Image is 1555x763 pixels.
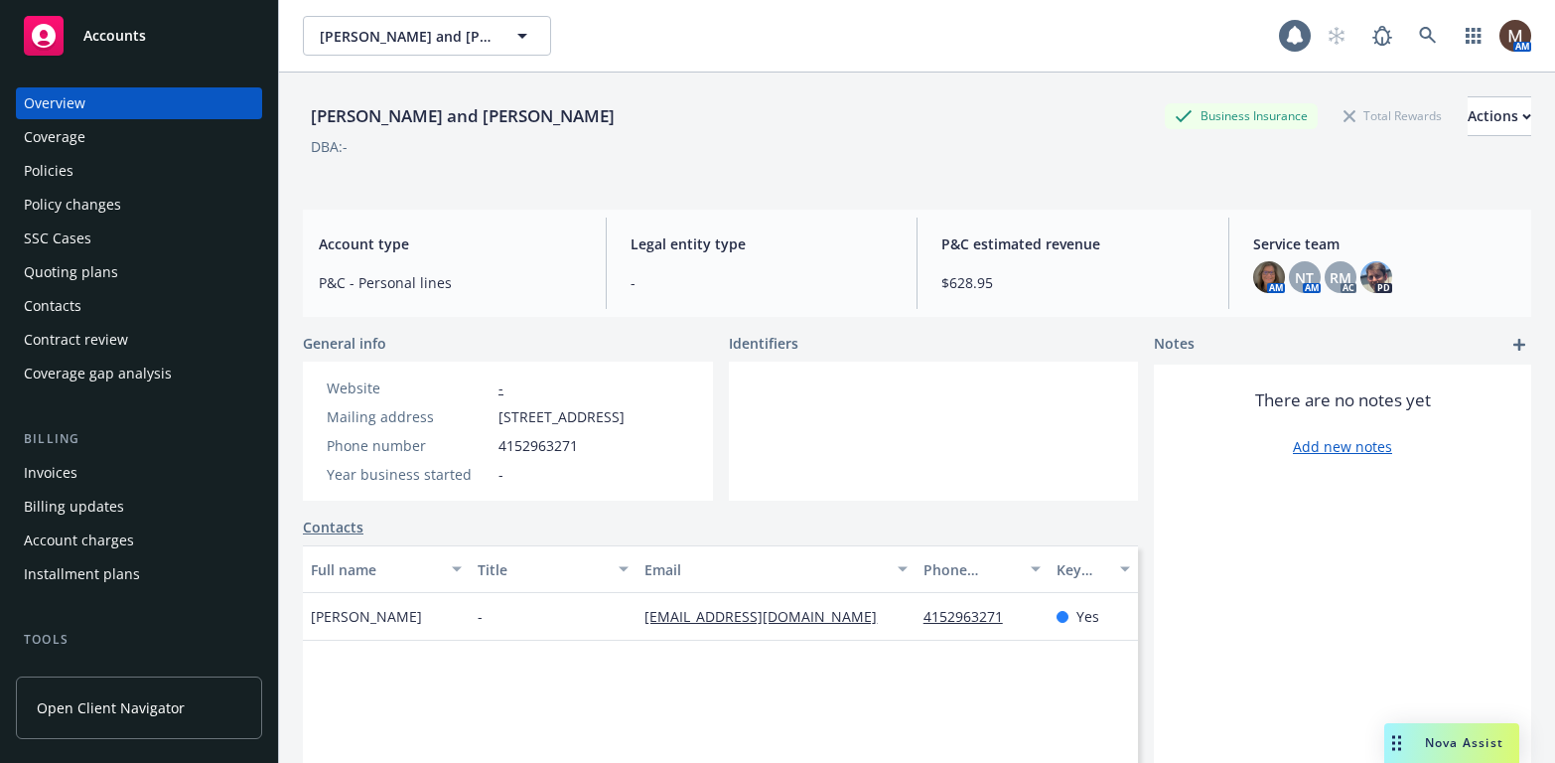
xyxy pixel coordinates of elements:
[16,121,262,153] a: Coverage
[24,155,73,187] div: Policies
[24,658,108,689] div: Manage files
[1253,261,1285,293] img: photo
[16,558,262,590] a: Installment plans
[1425,734,1503,751] span: Nova Assist
[478,559,607,580] div: Title
[1360,261,1392,293] img: photo
[923,559,1020,580] div: Phone number
[24,290,81,322] div: Contacts
[1408,16,1448,56] a: Search
[24,87,85,119] div: Overview
[303,16,551,56] button: [PERSON_NAME] and [PERSON_NAME]
[303,517,363,537] a: Contacts
[327,435,491,456] div: Phone number
[24,121,85,153] div: Coverage
[37,697,185,718] span: Open Client Navigator
[729,333,798,354] span: Identifiers
[16,491,262,523] a: Billing updates
[923,607,1019,626] a: 4152963271
[24,558,140,590] div: Installment plans
[16,630,262,650] div: Tools
[16,324,262,356] a: Contract review
[631,272,894,293] span: -
[941,272,1204,293] span: $628.95
[24,189,121,221] div: Policy changes
[498,435,578,456] span: 4152963271
[24,324,128,356] div: Contract review
[16,8,262,64] a: Accounts
[16,189,262,221] a: Policy changes
[636,545,915,593] button: Email
[16,429,262,449] div: Billing
[1499,20,1531,52] img: photo
[16,223,262,254] a: SSC Cases
[16,525,262,556] a: Account charges
[1454,16,1493,56] a: Switch app
[311,136,348,157] div: DBA: -
[1468,97,1531,135] div: Actions
[16,290,262,322] a: Contacts
[644,607,893,626] a: [EMAIL_ADDRESS][DOMAIN_NAME]
[16,256,262,288] a: Quoting plans
[16,87,262,119] a: Overview
[327,406,491,427] div: Mailing address
[1057,559,1108,580] div: Key contact
[631,233,894,254] span: Legal entity type
[1293,436,1392,457] a: Add new notes
[16,457,262,489] a: Invoices
[941,233,1204,254] span: P&C estimated revenue
[1384,723,1409,763] div: Drag to move
[1253,233,1516,254] span: Service team
[303,545,470,593] button: Full name
[916,545,1050,593] button: Phone number
[320,26,492,47] span: [PERSON_NAME] and [PERSON_NAME]
[1507,333,1531,357] a: add
[24,256,118,288] div: Quoting plans
[1154,333,1195,357] span: Notes
[319,272,582,293] span: P&C - Personal lines
[16,658,262,689] a: Manage files
[498,464,503,485] span: -
[303,333,386,354] span: General info
[1334,103,1452,128] div: Total Rewards
[1255,388,1431,412] span: There are no notes yet
[327,378,491,398] div: Website
[1165,103,1318,128] div: Business Insurance
[16,155,262,187] a: Policies
[1076,606,1099,627] span: Yes
[24,525,134,556] div: Account charges
[1049,545,1138,593] button: Key contact
[24,223,91,254] div: SSC Cases
[644,559,885,580] div: Email
[319,233,582,254] span: Account type
[1295,267,1314,288] span: NT
[24,358,172,389] div: Coverage gap analysis
[1362,16,1402,56] a: Report a Bug
[327,464,491,485] div: Year business started
[24,457,77,489] div: Invoices
[16,358,262,389] a: Coverage gap analysis
[478,606,483,627] span: -
[1384,723,1519,763] button: Nova Assist
[1317,16,1356,56] a: Start snowing
[303,103,623,129] div: [PERSON_NAME] and [PERSON_NAME]
[24,491,124,523] div: Billing updates
[311,606,422,627] span: [PERSON_NAME]
[1468,96,1531,136] button: Actions
[311,559,440,580] div: Full name
[1330,267,1351,288] span: RM
[498,379,503,397] a: -
[83,28,146,44] span: Accounts
[470,545,636,593] button: Title
[498,406,625,427] span: [STREET_ADDRESS]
